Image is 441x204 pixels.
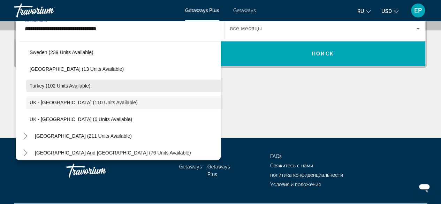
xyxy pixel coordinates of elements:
[207,164,230,177] a: Getaways Plus
[270,182,321,187] a: Условия и положения
[31,146,195,159] button: [GEOGRAPHIC_DATA] and [GEOGRAPHIC_DATA] (76 units available)
[30,100,138,105] span: UK - [GEOGRAPHIC_DATA] (110 units available)
[26,96,221,109] button: UK - [GEOGRAPHIC_DATA] (110 units available)
[31,130,135,142] button: [GEOGRAPHIC_DATA] (211 units available)
[270,163,313,168] a: Свяжитесь с нами
[381,8,392,14] span: USD
[30,66,124,72] span: [GEOGRAPHIC_DATA] (13 units available)
[35,150,191,156] span: [GEOGRAPHIC_DATA] and [GEOGRAPHIC_DATA] (76 units available)
[381,6,398,16] button: Change currency
[221,41,426,66] button: Поиск
[414,7,422,14] span: EP
[26,80,221,92] button: Turkey (102 units available)
[25,18,47,23] span: Destination
[30,50,93,55] span: Sweden (239 units available)
[357,6,371,16] button: Change language
[179,164,202,169] a: Getaways
[14,1,84,20] a: Travorium
[185,8,219,13] a: Getaways Plus
[357,8,364,14] span: ru
[66,160,136,181] a: Travorium
[30,116,132,122] span: UK - [GEOGRAPHIC_DATA] (6 units available)
[16,16,425,66] div: Search widget
[26,113,221,126] button: UK - [GEOGRAPHIC_DATA] (6 units available)
[230,25,262,31] span: все месяцы
[270,153,282,159] a: FAQs
[233,8,256,13] a: Getaways
[19,130,31,142] button: Toggle Australia (211 units available)
[409,3,427,18] button: User Menu
[26,63,221,75] button: [GEOGRAPHIC_DATA] (13 units available)
[35,133,132,139] span: [GEOGRAPHIC_DATA] (211 units available)
[413,176,435,198] iframe: Button to launch messaging window
[30,83,90,89] span: Turkey (102 units available)
[270,172,343,178] a: политика конфиденциальности
[312,51,334,56] span: Поиск
[26,46,221,59] button: Sweden (239 units available)
[19,147,31,159] button: Toggle South Pacific and Oceania (76 units available)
